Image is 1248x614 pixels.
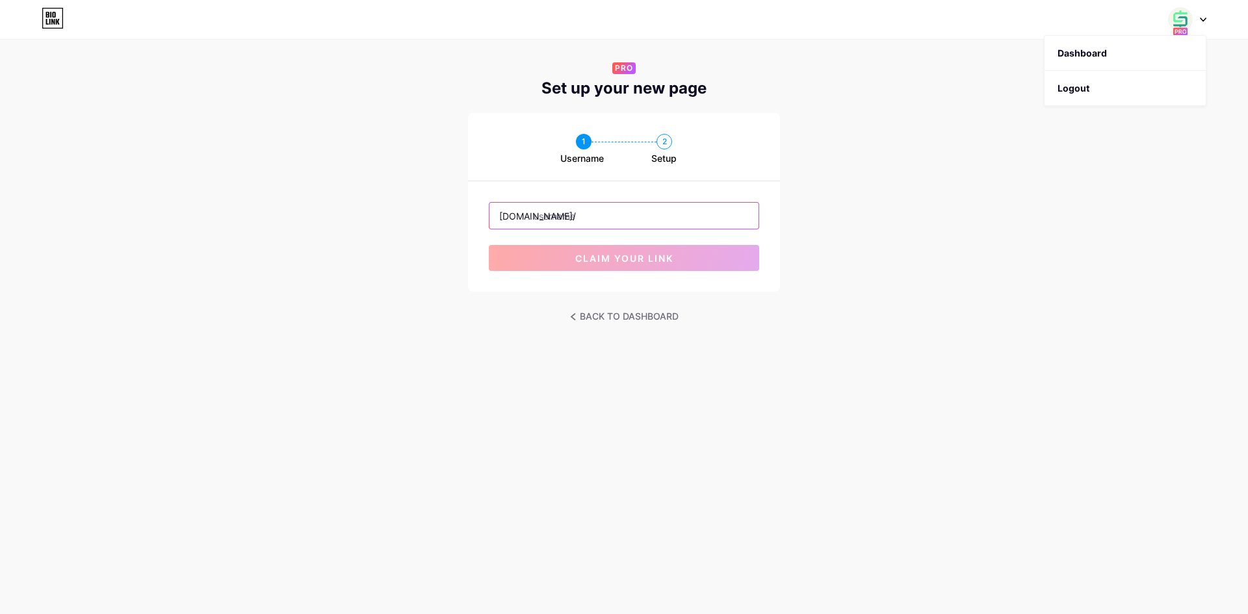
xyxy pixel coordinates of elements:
[489,203,759,229] input: username
[615,62,633,74] span: PRO
[651,152,677,165] span: Setup
[1168,7,1193,32] img: Fausto Pereira
[575,253,673,264] span: claim your link
[576,134,591,149] div: 1
[1045,36,1206,71] a: Dashboard
[656,134,672,149] div: 2
[570,307,679,326] a: BACK TO DASHBOARD
[499,209,576,223] div: [DOMAIN_NAME]/
[1045,71,1206,106] li: Logout
[489,245,759,271] button: claim your link
[560,152,604,165] span: Username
